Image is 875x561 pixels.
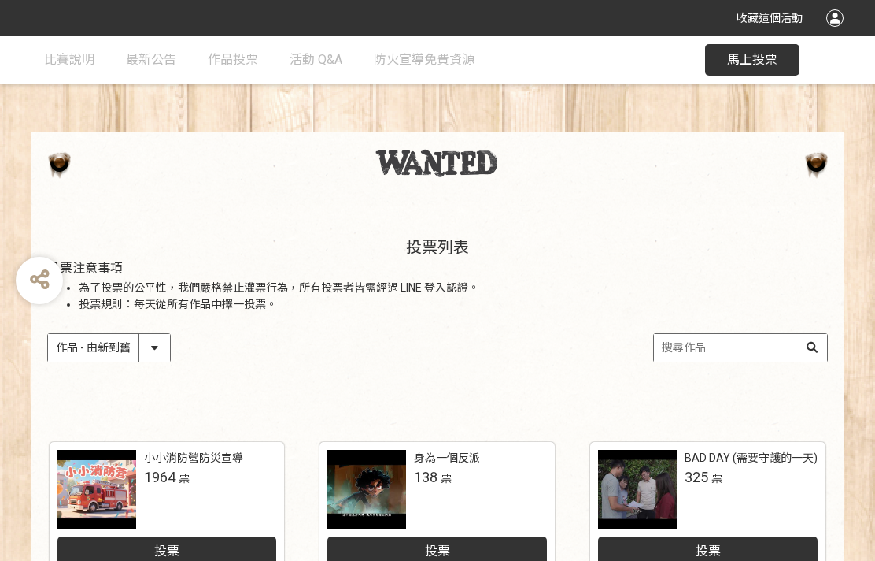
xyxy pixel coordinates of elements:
[290,52,342,67] span: 活動 Q&A
[79,280,828,296] li: 為了投票的公平性，我們嚴格禁止灌票行為，所有投票者皆需經過 LINE 登入認證。
[414,469,437,485] span: 138
[48,334,170,362] select: Sorting
[44,36,94,84] a: 比賽說明
[374,52,474,67] span: 防火宣導免費資源
[705,44,799,76] button: 馬上投票
[47,261,123,276] span: 投票注意事項
[685,450,818,466] div: BAD DAY (需要守護的一天)
[44,52,94,67] span: 比賽說明
[696,544,721,559] span: 投票
[144,450,243,466] div: 小小消防營防災宣導
[727,52,777,67] span: 馬上投票
[711,472,722,485] span: 票
[425,544,450,559] span: 投票
[685,469,708,485] span: 325
[126,36,176,84] a: 最新公告
[179,472,190,485] span: 票
[144,469,175,485] span: 1964
[208,36,258,84] a: 作品投票
[79,296,828,313] li: 投票規則：每天從所有作品中擇一投票。
[47,238,828,257] h2: 投票列表
[126,52,176,67] span: 最新公告
[654,334,827,362] input: 搜尋作品
[208,52,258,67] span: 作品投票
[374,36,474,84] a: 防火宣導免費資源
[154,544,179,559] span: 投票
[737,12,803,24] span: 收藏這個活動
[414,450,480,466] div: 身為一個反派
[290,36,342,84] a: 活動 Q&A
[441,472,452,485] span: 票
